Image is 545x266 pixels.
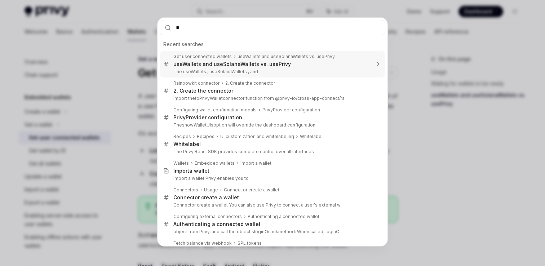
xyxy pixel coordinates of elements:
[173,134,191,139] div: Recipes
[173,194,239,201] div: or create a wallet
[163,41,204,48] span: Recent searches
[173,214,242,220] div: Configuring external connectors
[240,160,271,166] div: Import a wallet
[248,214,319,220] div: Authenticating a connected wallet
[173,187,198,193] div: Connectors
[173,168,189,174] b: Import
[173,122,370,128] p: The option will override the dashboard configuration
[197,134,214,139] div: Recipes
[225,80,275,86] div: 2. Create the connector
[173,96,370,101] p: Import the connector function from @privy-io/cross-app-connect/ra
[220,134,294,139] div: UI customization and whitelabeling
[300,134,323,139] div: Whitelabel
[173,194,195,200] b: Connect
[173,107,257,113] div: Configuring wallet confirmation modals
[173,202,370,208] p: or create a wallet You can also use Privy to connect a user's external w
[182,122,213,128] b: showWalletUIs
[238,240,262,246] b: SPL tokens
[173,114,242,121] div: PrivyProvider configuration
[173,168,209,174] div: a wallet
[195,96,223,101] b: toPrivyWallet
[238,54,258,59] b: useWallet
[224,187,279,193] div: Connect or create a wallet
[238,54,335,59] div: s and useSolanaWallets vs. usePrivy
[173,80,220,86] div: Rainbowkit connector
[173,229,370,235] p: object from Privy, and call the object's method: When called, loginO
[173,221,261,227] div: Authenticating a connected wallet
[173,160,189,166] div: Wallets
[173,240,232,246] div: Fetch balance via webhook
[173,141,201,147] div: bel
[173,54,232,59] div: Get user connected wallets
[173,88,233,94] div: 2. Create the connector
[262,107,320,113] div: PrivyProvider configuration
[173,176,370,181] p: Import a wallet Privy enables you to
[204,187,218,193] div: Usage
[173,149,370,155] p: The Privy React SDK provides complete control over all interfaces
[195,160,235,166] div: Embedded wallets
[254,229,278,234] b: loginOrLink
[173,61,198,67] b: useWallet
[173,202,191,208] b: Connect
[173,69,370,75] p: The useWallets , useSolanaWallets , and
[173,141,193,147] b: Whitela
[173,61,291,67] div: s and useSolanaWallets vs. usePrivy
